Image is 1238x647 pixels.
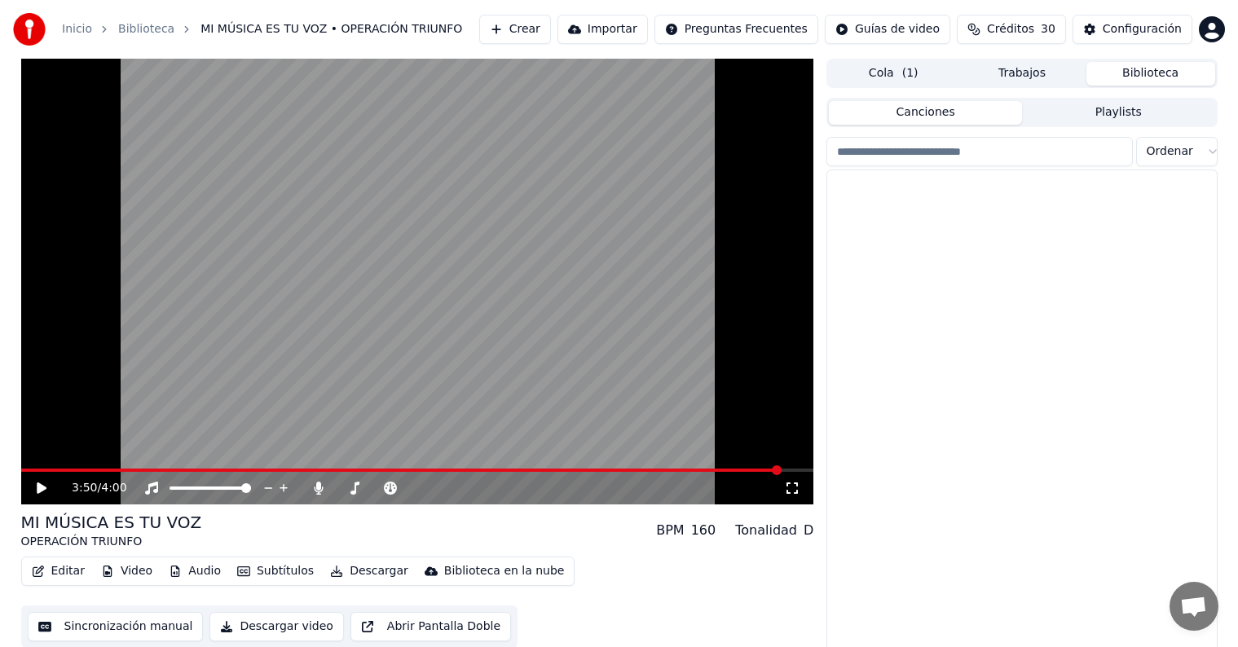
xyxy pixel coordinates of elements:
button: Preguntas Frecuentes [654,15,818,44]
div: OPERACIÓN TRIUNFO [21,534,202,550]
div: MI MÚSICA ES TU VOZ [21,511,202,534]
button: Descargar video [209,612,343,641]
button: Subtítulos [231,560,320,583]
button: Cola [829,62,958,86]
div: Configuración [1103,21,1182,37]
button: Sincronización manual [28,612,204,641]
button: Importar [557,15,648,44]
span: 4:00 [101,480,126,496]
button: Video [95,560,159,583]
span: ( 1 ) [902,65,919,81]
div: Chat abierto [1170,582,1218,631]
button: Crear [479,15,551,44]
button: Playlists [1022,101,1215,125]
button: Configuración [1073,15,1192,44]
a: Biblioteca [118,21,174,37]
span: 3:50 [72,480,97,496]
button: Trabajos [958,62,1086,86]
a: Inicio [62,21,92,37]
div: Biblioteca en la nube [444,563,565,579]
button: Biblioteca [1086,62,1215,86]
img: youka [13,13,46,46]
span: MI MÚSICA ES TU VOZ • OPERACIÓN TRIUNFO [200,21,462,37]
div: 160 [691,521,716,540]
button: Descargar [324,560,415,583]
div: D [804,521,813,540]
button: Audio [162,560,227,583]
span: Ordenar [1147,143,1193,160]
span: 30 [1041,21,1055,37]
button: Editar [25,560,91,583]
div: BPM [656,521,684,540]
div: / [72,480,111,496]
div: Tonalidad [735,521,797,540]
nav: breadcrumb [62,21,462,37]
button: Guías de video [825,15,950,44]
button: Créditos30 [957,15,1066,44]
button: Abrir Pantalla Doble [350,612,511,641]
button: Canciones [829,101,1022,125]
span: Créditos [987,21,1034,37]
